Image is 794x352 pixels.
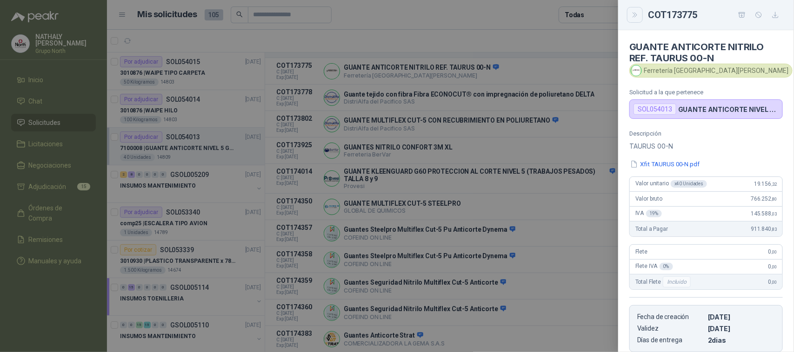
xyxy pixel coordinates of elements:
p: TAURUS 00-N [629,141,783,152]
div: COT173775 [648,7,783,22]
span: 145.588 [751,210,777,217]
span: Valor bruto [635,196,662,202]
span: IVA [635,210,662,217]
span: ,32 [771,182,777,187]
span: 19.156 [754,181,777,187]
div: 0 % [660,263,673,270]
p: Validez [637,325,704,332]
div: Ferretería [GEOGRAPHIC_DATA][PERSON_NAME] [629,64,793,78]
span: Total a Pagar [635,226,668,232]
p: Fecha de creación [637,313,704,321]
span: 0 [768,279,777,285]
span: ,03 [771,211,777,216]
span: 0 [768,263,777,270]
span: 911.840 [751,226,777,232]
span: ,00 [771,264,777,269]
span: Flete IVA [635,263,673,270]
p: [DATE] [708,325,775,332]
p: Solicitud a la que pertenece [629,89,783,96]
p: GUANTE ANTICORTE NIVEL 5 GRIS [678,105,779,113]
h4: GUANTE ANTICORTE NITRILO REF. TAURUS 00-N [629,41,783,64]
p: Descripción [629,130,783,137]
p: 2 dias [708,336,775,344]
span: Flete [635,248,647,255]
span: ,83 [771,227,777,232]
span: Total Flete [635,276,693,287]
span: ,80 [771,196,777,202]
button: Xfit TAURUS 00-N.pdf [629,159,701,169]
img: Company Logo [631,65,641,76]
span: 766.252 [751,196,777,202]
div: SOL054013 [634,104,676,115]
p: [DATE] [708,313,775,321]
span: Valor unitario [635,180,707,188]
span: 0 [768,248,777,255]
span: ,00 [771,280,777,285]
p: Días de entrega [637,336,704,344]
div: Incluido [663,276,691,287]
div: x 40 Unidades [671,180,707,188]
div: 19 % [646,210,662,217]
button: Close [629,9,641,20]
span: ,00 [771,249,777,254]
